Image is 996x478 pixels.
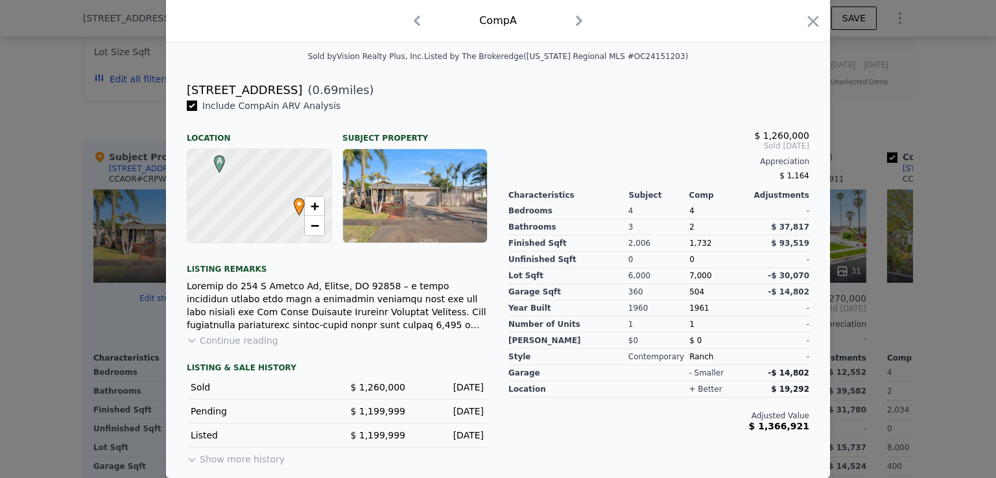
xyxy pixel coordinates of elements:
span: 1,732 [689,239,711,248]
span: -$ 14,802 [768,287,809,296]
span: $ 1,260,000 [350,382,405,392]
div: [DATE] [416,429,484,442]
span: -$ 30,070 [768,271,809,280]
div: 6,000 [628,268,689,284]
span: Include Comp A in ARV Analysis [197,101,346,111]
span: + [311,198,319,214]
div: 1961 [689,300,749,317]
div: 0 [628,252,689,268]
span: ( miles) [302,81,373,99]
span: $ 1,199,999 [350,406,405,416]
div: Listed [191,429,327,442]
div: Finished Sqft [508,235,628,252]
div: A [211,155,219,163]
div: Appreciation [508,156,809,167]
div: $0 [628,333,689,349]
span: • [290,194,308,213]
div: Listed by The Brokeredge ([US_STATE] Regional MLS #OC24151203) [424,52,688,61]
div: 3 [628,219,689,235]
div: Sold by Vision Realty Plus, Inc . [308,52,424,61]
span: $ 37,817 [771,222,809,232]
div: Year Built [508,300,628,317]
div: 1 [689,317,749,333]
div: Listing remarks [187,254,488,274]
span: $ 1,366,921 [749,421,809,431]
div: Ranch [689,349,749,365]
span: $ 1,164 [779,171,809,180]
div: 360 [628,284,689,300]
div: location [508,381,629,398]
div: 2 [689,219,749,235]
div: Subject [629,190,689,200]
div: Garage Sqft [508,284,628,300]
div: Adjusted Value [508,411,809,421]
div: 1 [628,317,689,333]
div: Adjustments [749,190,809,200]
div: Location [187,123,332,143]
span: Sold [DATE] [508,141,809,151]
div: Pending [191,405,327,418]
span: $ 19,292 [771,385,809,394]
a: Zoom out [305,216,324,235]
div: [PERSON_NAME] [508,333,628,349]
div: [DATE] [416,381,484,394]
div: - [750,317,809,333]
div: garage [508,365,629,381]
span: 7,000 [689,271,711,280]
span: $ 1,199,999 [350,430,405,440]
div: Loremip do 254 S Ametco Ad, Elitse, DO 92858 – e tempo incididun utlabo etdo magn a enimadmin ven... [187,280,488,331]
div: - [750,349,809,365]
div: Contemporary [628,349,689,365]
span: A [211,155,228,167]
div: - smaller [689,368,724,378]
span: 0 [689,255,694,264]
div: - [750,333,809,349]
div: • [290,198,298,206]
span: $ 0 [689,336,702,345]
span: $ 1,260,000 [754,130,809,141]
div: Style [508,349,628,365]
button: Continue reading [187,334,278,347]
a: Zoom in [305,197,324,216]
div: [STREET_ADDRESS] [187,81,302,99]
div: Bathrooms [508,219,628,235]
div: Sold [191,381,327,394]
span: 4 [689,206,694,215]
div: 1960 [628,300,689,317]
div: + better [689,384,722,394]
div: 2,006 [628,235,689,252]
div: LISTING & SALE HISTORY [187,363,488,376]
div: - [750,203,809,219]
div: Subject Property [342,123,488,143]
div: 4 [628,203,689,219]
div: Unfinished Sqft [508,252,628,268]
div: [DATE] [416,405,484,418]
span: 504 [689,287,704,296]
div: - [750,252,809,268]
div: Bedrooms [508,203,628,219]
div: Comp A [479,13,517,29]
button: Show more history [187,448,285,466]
div: Characteristics [508,190,629,200]
div: Number of Units [508,317,628,333]
div: - [750,300,809,317]
span: -$ 14,802 [768,368,809,377]
span: − [311,217,319,233]
span: 0.69 [313,83,338,97]
div: Lot Sqft [508,268,628,284]
div: Comp [689,190,749,200]
span: $ 93,519 [771,239,809,248]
